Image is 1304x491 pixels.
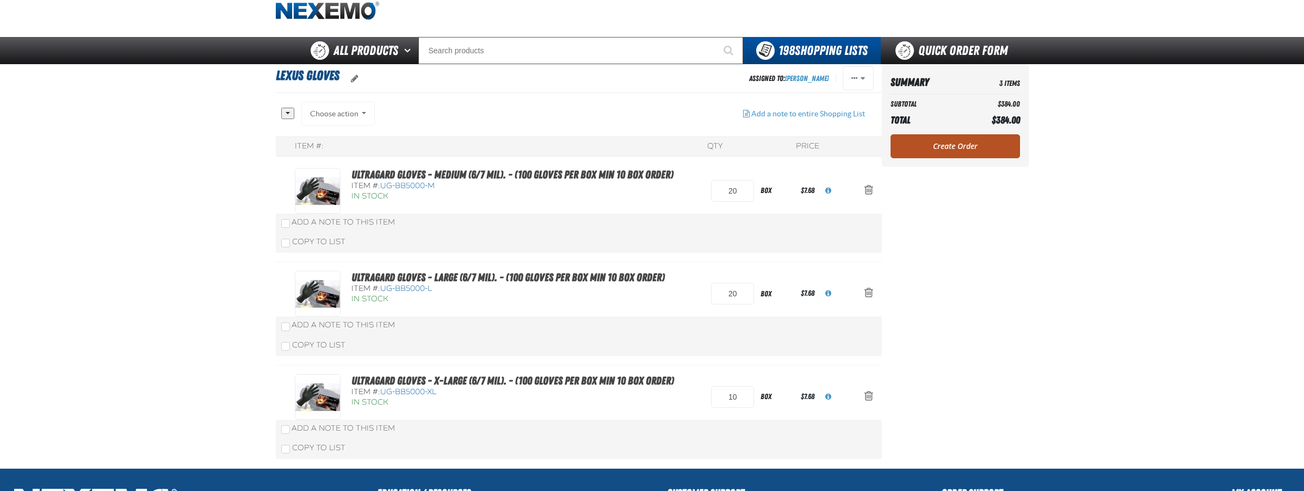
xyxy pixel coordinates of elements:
a: [PERSON_NAME] [785,74,829,83]
th: Summary [891,73,965,92]
div: In Stock [351,397,674,408]
button: View All Prices for UG-BB5000-M [817,179,840,203]
a: Create Order [891,134,1020,158]
label: Copy To List [281,237,345,246]
input: Product Quantity [711,386,754,408]
div: Price [796,141,819,152]
span: UG-BB5000-M [380,181,435,190]
button: Action Remove Ultragard gloves - X-Large (6/7 mil). - (100 gloves per box MIN 10 box order) from ... [856,385,882,409]
div: box [754,282,799,306]
input: Add a Note to This Item [281,219,290,228]
span: Add a Note to This Item [292,217,395,227]
td: 3 Items [965,73,1020,92]
span: Shopping Lists [778,43,868,58]
div: Assigned To: [749,71,829,86]
div: Item #: [351,181,673,191]
strong: 198 [778,43,795,58]
button: Actions of LEXUS GLOVES [843,66,874,90]
button: Start Searching [716,37,743,64]
a: Ultragard gloves - Medium (6/7 mil). - (100 gloves per box MIN 10 box order) [351,168,673,181]
button: View All Prices for UG-BB5000-XL [817,385,840,409]
button: Add a note to entire Shopping List [734,102,874,126]
button: You have 198 Shopping Lists. Open to view details [743,37,881,64]
span: All Products [333,41,398,60]
input: Copy To List [281,342,290,351]
div: box [754,384,799,409]
input: Search [418,37,743,64]
span: $7.68 [801,289,814,297]
div: In Stock [351,294,665,304]
span: $7.68 [801,186,814,195]
div: In Stock [351,191,673,202]
button: Action Remove Ultragard gloves - Medium (6/7 mil). - (100 gloves per box MIN 10 box order) from L... [856,179,882,203]
input: Product Quantity [711,283,754,304]
img: Nexemo logo [276,2,379,21]
span: Add a Note to This Item [292,320,395,330]
button: oro.shoppinglist.label.edit.tooltip [342,67,367,91]
a: Home [276,2,379,21]
span: LEXUS GLOVES [276,68,339,83]
th: Total [891,111,965,129]
input: Add a Note to This Item [281,425,290,434]
th: Subtotal [891,97,965,111]
input: Copy To List [281,445,290,453]
input: Add a Note to This Item [281,322,290,331]
button: Open All Products pages [400,37,418,64]
span: $7.68 [801,392,814,401]
div: Item #: [351,284,665,294]
a: Quick Order Form [881,37,1028,64]
span: UG-BB5000-XL [380,387,436,396]
a: Ultragard gloves - Large (6/7 mil). - (100 gloves per box MIN 10 box order) [351,271,665,284]
a: Ultragard gloves - X-Large (6/7 mil). - (100 gloves per box MIN 10 box order) [351,374,674,387]
label: Copy To List [281,340,345,350]
div: box [754,178,799,203]
button: View All Prices for UG-BB5000-L [817,282,840,306]
div: Item #: [295,141,324,152]
button: Action Remove Ultragard gloves - Large (6/7 mil). - (100 gloves per box MIN 10 box order) from LE... [856,282,882,306]
span: $384.00 [992,114,1020,126]
span: Add a Note to This Item [292,424,395,433]
div: Item #: [351,387,674,397]
div: QTY [707,141,722,152]
input: Copy To List [281,239,290,247]
input: Product Quantity [711,180,754,202]
td: $384.00 [965,97,1020,111]
span: UG-BB5000-L [380,284,432,293]
label: Copy To List [281,443,345,452]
